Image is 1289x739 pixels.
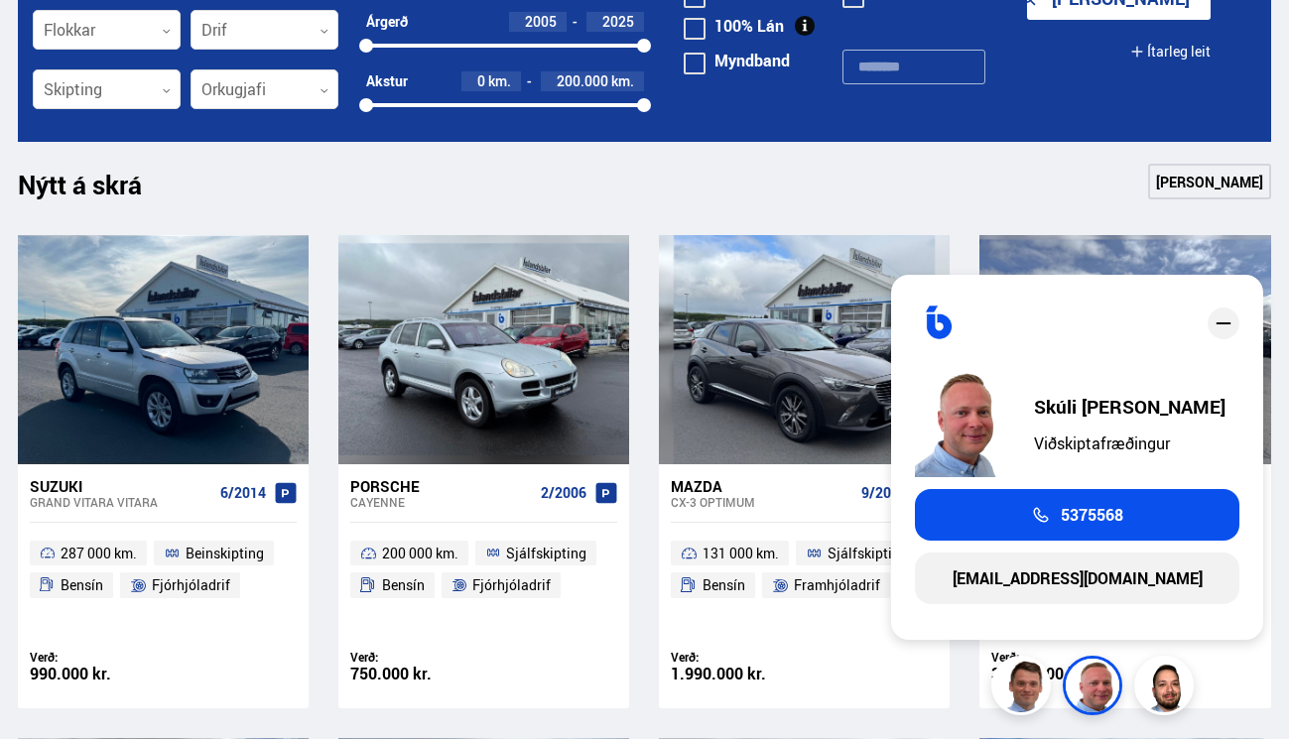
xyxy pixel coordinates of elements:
span: Fjórhjóladrif [152,573,230,597]
span: 5375568 [1061,506,1123,524]
div: Mazda [671,477,853,495]
img: nhp88E3Fdnt1Opn2.png [1137,659,1197,718]
span: Beinskipting [186,542,264,565]
label: Myndband [684,53,790,68]
div: Árgerð [366,14,408,30]
div: 990.000 kr. [30,666,164,682]
button: Ítarleg leit [1130,29,1211,73]
a: [PERSON_NAME] [1148,164,1271,199]
span: 200.000 [557,71,608,90]
div: Porsche [350,477,533,495]
a: Porsche Cayenne 2/2006 200 000 km. Sjálfskipting Bensín Fjórhjóladrif Verð: 750.000 kr. [338,464,629,709]
span: km. [488,73,511,89]
div: Verð: [671,650,805,665]
a: Mazda CX-3 OPTIMUM 9/2016 131 000 km. Sjálfskipting Bensín Framhjóladrif Verð: 1.990.000 kr. [659,464,950,709]
a: Suzuki Grand Vitara VITARA 6/2014 287 000 km. Beinskipting Bensín Fjórhjóladrif Verð: 990.000 kr. [18,464,309,709]
img: siFngHWaQ9KaOqBr.png [915,367,1014,477]
span: Fjórhjóladrif [472,573,551,597]
span: Bensín [382,573,425,597]
span: Sjálfskipting [506,542,586,565]
button: Open LiveChat chat widget [16,8,75,67]
div: 750.000 kr. [350,666,484,682]
div: Verð: [30,650,164,665]
div: CX-3 OPTIMUM [671,495,853,509]
span: 200 000 km. [382,542,458,565]
div: 1.990.000 kr. [671,666,805,682]
a: [EMAIL_ADDRESS][DOMAIN_NAME] [915,553,1239,604]
div: Cayenne [350,495,533,509]
div: Grand Vitara VITARA [30,495,212,509]
div: Suzuki [30,477,212,495]
span: 287 000 km. [61,542,137,565]
div: close [1208,308,1239,339]
span: Bensín [61,573,103,597]
div: Viðskiptafræðingur [1034,434,1225,452]
img: siFngHWaQ9KaOqBr.png [1066,659,1125,718]
h1: Nýtt á skrá [18,170,177,211]
div: Verð: [991,650,1125,665]
label: 100% Lán [684,18,784,34]
span: km. [611,73,634,89]
div: Akstur [366,73,408,89]
span: 2/2006 [541,485,586,501]
div: Verð: [350,650,484,665]
span: 6/2014 [220,485,266,501]
div: Skúli [PERSON_NAME] [1034,397,1225,417]
span: 131 000 km. [703,542,779,565]
span: Framhjóladrif [794,573,880,597]
span: 0 [477,71,485,90]
span: 2025 [602,12,634,31]
span: 2005 [525,12,557,31]
a: 5375568 [915,489,1239,541]
span: Sjálfskipting [828,542,908,565]
span: 9/2016 [861,485,907,501]
span: Bensín [703,573,745,597]
img: FbJEzSuNWCJXmdc-.webp [994,659,1054,718]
